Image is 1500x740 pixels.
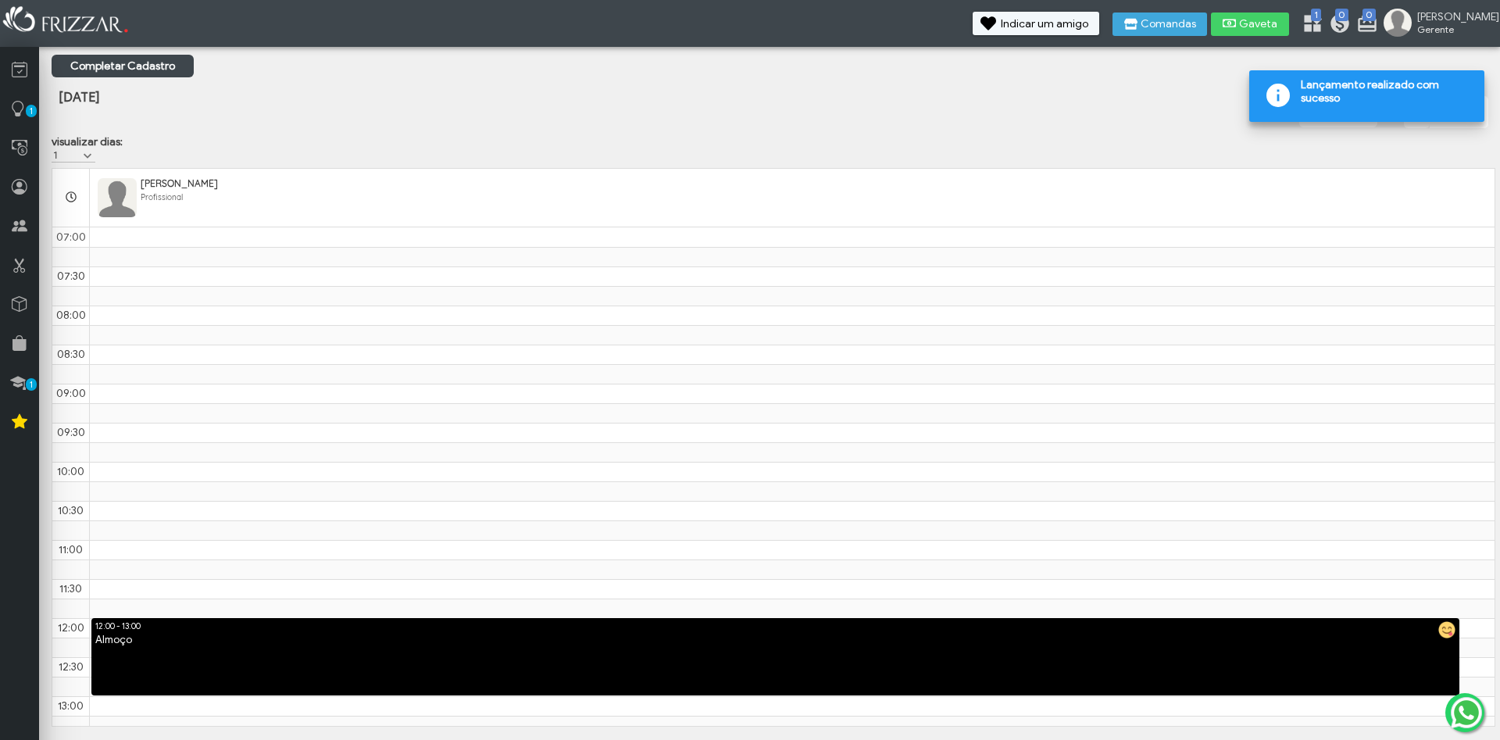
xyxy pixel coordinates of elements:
[1417,23,1487,35] span: Gerente
[91,633,1459,648] div: Almoço
[1329,13,1345,38] a: 0
[57,270,85,283] span: 07:30
[1417,10,1487,23] span: [PERSON_NAME]
[141,192,183,202] span: Profissional
[56,387,86,400] span: 09:00
[1335,9,1348,21] span: 0
[52,55,194,77] a: Completar Cadastro
[57,465,84,478] span: 10:00
[59,660,84,674] span: 12:30
[58,504,84,517] span: 10:30
[1001,19,1088,30] span: Indicar um amigo
[1311,9,1321,21] span: 1
[141,177,218,189] span: [PERSON_NAME]
[1302,13,1317,38] a: 1
[52,148,81,162] label: 1
[1362,9,1376,21] span: 0
[59,543,83,556] span: 11:00
[57,426,85,439] span: 09:30
[52,135,123,148] label: visualizar dias:
[1211,13,1289,36] button: Gaveta
[57,348,85,361] span: 08:30
[95,621,141,631] span: 12:00 - 13:00
[1239,19,1278,30] span: Gaveta
[58,621,84,635] span: 12:00
[26,105,37,117] span: 1
[59,582,82,595] span: 11:30
[56,309,86,322] span: 08:00
[58,699,84,713] span: 13:00
[1112,13,1207,36] button: Comandas
[98,178,137,217] img: FuncionarioFotoBean_get.xhtml
[1141,19,1196,30] span: Comandas
[1356,13,1372,38] a: 0
[973,12,1099,35] button: Indicar um amigo
[1384,9,1492,40] a: [PERSON_NAME] Gerente
[1448,694,1485,731] img: whatsapp.png
[1301,78,1473,110] span: Lançamento realizado com sucesso
[59,89,99,105] span: [DATE]
[26,378,37,391] span: 1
